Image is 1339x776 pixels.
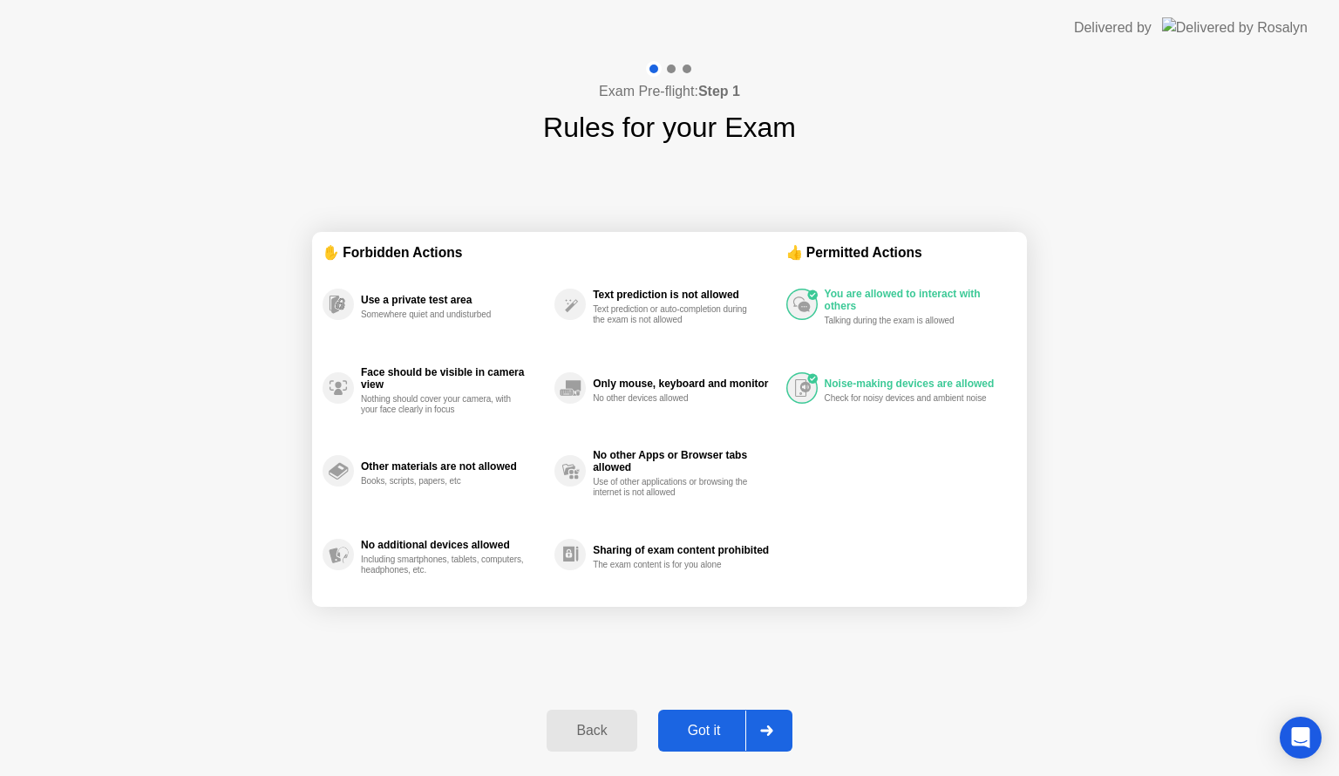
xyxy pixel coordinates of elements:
div: Use of other applications or browsing the internet is not allowed [593,477,758,498]
div: Check for noisy devices and ambient noise [825,393,989,404]
div: Back [552,723,631,739]
div: Somewhere quiet and undisturbed [361,310,526,320]
div: ✋ Forbidden Actions [323,242,786,262]
div: Other materials are not allowed [361,460,546,473]
button: Back [547,710,636,752]
div: Books, scripts, papers, etc [361,476,526,487]
div: Open Intercom Messenger [1280,717,1322,759]
div: Noise-making devices are allowed [825,378,1008,390]
div: Only mouse, keyboard and monitor [593,378,777,390]
b: Step 1 [698,84,740,99]
div: 👍 Permitted Actions [786,242,1016,262]
div: No other devices allowed [593,393,758,404]
div: Nothing should cover your camera, with your face clearly in focus [361,394,526,415]
div: No other Apps or Browser tabs allowed [593,449,777,473]
div: Sharing of exam content prohibited [593,544,777,556]
div: Face should be visible in camera view [361,366,546,391]
div: Use a private test area [361,294,546,306]
div: Including smartphones, tablets, computers, headphones, etc. [361,555,526,575]
div: You are allowed to interact with others [825,288,1008,312]
button: Got it [658,710,792,752]
h1: Rules for your Exam [543,106,796,148]
div: Got it [663,723,745,739]
div: The exam content is for you alone [593,560,758,570]
div: Talking during the exam is allowed [825,316,989,326]
div: Text prediction is not allowed [593,289,777,301]
h4: Exam Pre-flight: [599,81,740,102]
div: Delivered by [1074,17,1152,38]
div: Text prediction or auto-completion during the exam is not allowed [593,304,758,325]
div: No additional devices allowed [361,539,546,551]
img: Delivered by Rosalyn [1162,17,1308,37]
